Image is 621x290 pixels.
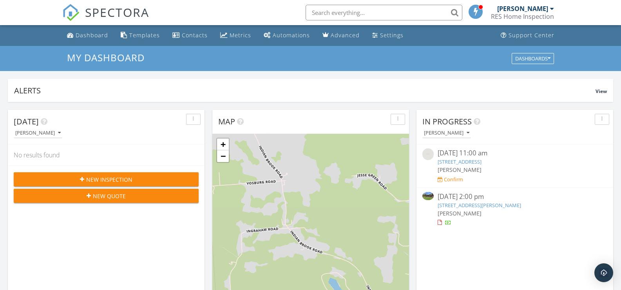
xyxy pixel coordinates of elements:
[422,116,472,127] span: In Progress
[424,130,469,136] div: [PERSON_NAME]
[14,189,199,203] button: New Quote
[422,192,434,201] img: 9527921%2Fcover_photos%2FGLZruhypG7uxCWJzGuKt%2Fsmall.jpg
[230,31,251,39] div: Metrics
[8,144,205,166] div: No results found
[438,210,482,217] span: [PERSON_NAME]
[331,31,360,39] div: Advanced
[64,28,111,43] a: Dashboard
[369,28,407,43] a: Settings
[261,28,313,43] a: Automations (Basic)
[217,139,229,150] a: Zoom in
[497,5,548,13] div: [PERSON_NAME]
[422,148,434,160] img: streetview
[14,85,596,96] div: Alerts
[438,202,521,209] a: [STREET_ADDRESS][PERSON_NAME]
[422,192,607,227] a: [DATE] 2:00 pm [STREET_ADDRESS][PERSON_NAME] [PERSON_NAME]
[438,166,482,173] span: [PERSON_NAME]
[86,175,132,184] span: New Inspection
[422,128,471,139] button: [PERSON_NAME]
[182,31,208,39] div: Contacts
[15,130,61,136] div: [PERSON_NAME]
[319,28,363,43] a: Advanced
[14,172,199,186] button: New Inspection
[14,128,62,139] button: [PERSON_NAME]
[491,13,554,20] div: RES Home Inspection
[438,148,592,158] div: [DATE] 11:00 am
[512,53,554,64] button: Dashboards
[438,192,592,202] div: [DATE] 2:00 pm
[129,31,160,39] div: Templates
[118,28,163,43] a: Templates
[422,148,607,183] a: [DATE] 11:00 am [STREET_ADDRESS] [PERSON_NAME] Confirm
[217,28,254,43] a: Metrics
[76,31,108,39] div: Dashboard
[515,56,550,61] div: Dashboards
[67,51,145,64] span: My Dashboard
[438,158,482,165] a: [STREET_ADDRESS]
[498,28,558,43] a: Support Center
[93,192,126,200] span: New Quote
[218,116,235,127] span: Map
[85,4,149,20] span: SPECTORA
[273,31,310,39] div: Automations
[306,5,462,20] input: Search everything...
[62,11,149,27] a: SPECTORA
[509,31,554,39] div: Support Center
[596,88,607,95] span: View
[14,116,39,127] span: [DATE]
[169,28,211,43] a: Contacts
[444,176,463,182] div: Confirm
[62,4,80,21] img: The Best Home Inspection Software - Spectora
[594,263,613,282] div: Open Intercom Messenger
[438,176,463,183] a: Confirm
[380,31,404,39] div: Settings
[217,150,229,162] a: Zoom out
